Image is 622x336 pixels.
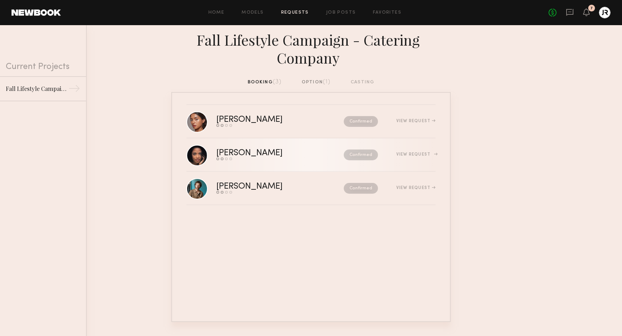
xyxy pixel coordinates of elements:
nb-request-status: Confirmed [344,183,378,194]
a: Home [208,10,225,15]
a: Models [242,10,263,15]
span: (1) [323,79,331,85]
div: → [68,83,80,97]
div: 7 [590,6,593,10]
div: View Request [396,119,436,123]
div: [PERSON_NAME] [216,149,313,157]
div: Fall Lifestyle Campaign - Catering Company [171,31,451,67]
div: [PERSON_NAME] [216,183,313,191]
div: Fall Lifestyle Campaign - Catering Company [6,84,68,93]
nb-request-status: Confirmed [344,116,378,127]
a: [PERSON_NAME]ConfirmedView Request [186,138,436,172]
nb-request-status: Confirmed [344,149,378,160]
div: View Request [396,186,436,190]
div: View Request [396,152,436,157]
a: [PERSON_NAME]ConfirmedView Request [186,172,436,205]
a: Job Posts [326,10,356,15]
div: option [302,78,331,86]
a: Favorites [373,10,401,15]
div: [PERSON_NAME] [216,116,313,124]
a: Requests [281,10,309,15]
a: [PERSON_NAME]ConfirmedView Request [186,105,436,138]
